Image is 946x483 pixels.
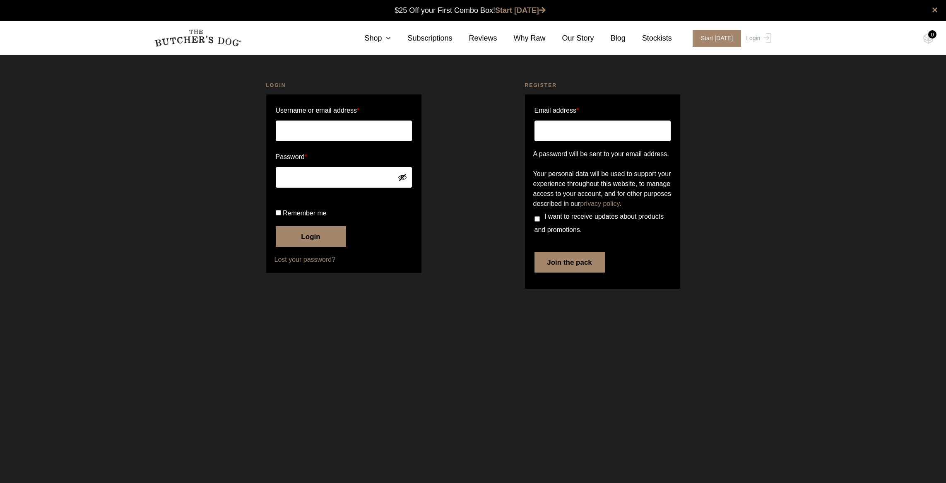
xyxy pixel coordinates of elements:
[276,104,412,117] label: Username or email address
[546,33,594,44] a: Our Story
[276,210,281,215] input: Remember me
[398,173,407,182] button: Show password
[495,6,546,14] a: Start [DATE]
[453,33,497,44] a: Reviews
[348,33,391,44] a: Shop
[594,33,626,44] a: Blog
[534,213,664,233] span: I want to receive updates about products and promotions.
[533,169,672,209] p: Your personal data will be used to support your experience throughout this website, to manage acc...
[276,226,346,247] button: Login
[534,104,579,117] label: Email address
[534,252,605,273] button: Join the pack
[932,5,938,15] a: close
[266,81,421,89] h2: Login
[497,33,546,44] a: Why Raw
[744,30,771,47] a: Login
[274,255,413,265] a: Lost your password?
[391,33,452,44] a: Subscriptions
[626,33,672,44] a: Stockists
[525,81,680,89] h2: Register
[276,150,412,164] label: Password
[923,33,934,44] img: TBD_Cart-Empty.png
[534,216,540,222] input: I want to receive updates about products and promotions.
[533,149,672,159] p: A password will be sent to your email address.
[684,30,744,47] a: Start [DATE]
[283,210,327,217] span: Remember me
[580,200,619,207] a: privacy policy
[693,30,741,47] span: Start [DATE]
[928,30,936,39] div: 0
